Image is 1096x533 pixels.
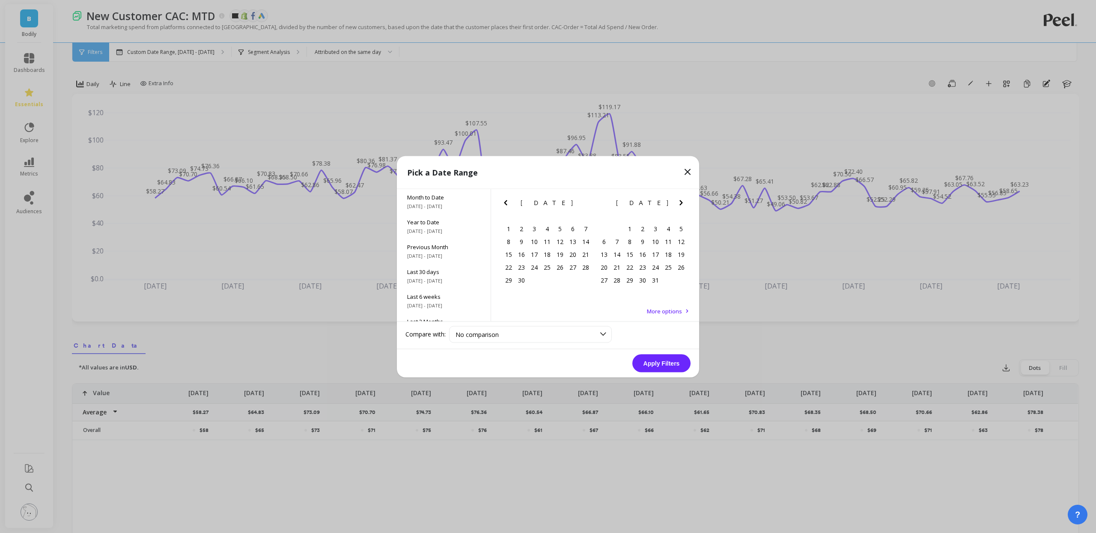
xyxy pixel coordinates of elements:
div: month 2024-10 [598,222,688,286]
span: Last 6 weeks [407,292,480,300]
div: Choose Thursday, October 10th, 2024 [649,235,662,248]
div: Choose Monday, October 14th, 2024 [611,248,623,261]
button: Previous Month [500,197,514,211]
div: Choose Friday, September 20th, 2024 [566,248,579,261]
div: Choose Wednesday, September 18th, 2024 [541,248,554,261]
div: Choose Monday, October 28th, 2024 [611,274,623,286]
div: Choose Sunday, October 13th, 2024 [598,248,611,261]
div: Choose Friday, September 27th, 2024 [566,261,579,274]
div: Choose Friday, September 6th, 2024 [566,222,579,235]
span: No comparison [456,330,499,338]
div: Choose Friday, October 18th, 2024 [662,248,675,261]
div: Choose Monday, September 23rd, 2024 [515,261,528,274]
div: Choose Tuesday, October 1st, 2024 [623,222,636,235]
span: [DATE] - [DATE] [407,302,480,309]
span: [DATE] - [DATE] [407,252,480,259]
div: Choose Thursday, October 3rd, 2024 [649,222,662,235]
button: Next Month [581,197,594,211]
button: ? [1068,505,1087,524]
div: Choose Tuesday, October 8th, 2024 [623,235,636,248]
div: Choose Wednesday, October 2nd, 2024 [636,222,649,235]
span: Last 3 Months [407,317,480,325]
div: Choose Thursday, September 19th, 2024 [554,248,566,261]
button: Previous Month [596,197,610,211]
span: [DATE] [616,199,670,206]
span: Year to Date [407,218,480,226]
span: ? [1075,509,1080,521]
div: Choose Sunday, October 6th, 2024 [598,235,611,248]
div: Choose Saturday, September 14th, 2024 [579,235,592,248]
div: Choose Thursday, September 5th, 2024 [554,222,566,235]
div: Choose Sunday, September 8th, 2024 [502,235,515,248]
div: Choose Saturday, September 28th, 2024 [579,261,592,274]
div: Choose Saturday, October 19th, 2024 [675,248,688,261]
div: Choose Thursday, October 31st, 2024 [649,274,662,286]
div: Choose Saturday, September 7th, 2024 [579,222,592,235]
div: Choose Saturday, October 12th, 2024 [675,235,688,248]
div: Choose Wednesday, September 4th, 2024 [541,222,554,235]
span: Last 30 days [407,268,480,275]
p: Pick a Date Range [407,166,478,178]
div: Choose Friday, October 25th, 2024 [662,261,675,274]
div: Choose Wednesday, September 25th, 2024 [541,261,554,274]
div: Choose Sunday, October 20th, 2024 [598,261,611,274]
div: Choose Sunday, September 22nd, 2024 [502,261,515,274]
div: Choose Tuesday, October 29th, 2024 [623,274,636,286]
div: Choose Saturday, September 21st, 2024 [579,248,592,261]
div: Choose Monday, September 30th, 2024 [515,274,528,286]
div: Choose Wednesday, October 30th, 2024 [636,274,649,286]
div: Choose Wednesday, October 9th, 2024 [636,235,649,248]
div: Choose Tuesday, September 3rd, 2024 [528,222,541,235]
button: Next Month [676,197,690,211]
span: [DATE] - [DATE] [407,227,480,234]
div: Choose Friday, October 4th, 2024 [662,222,675,235]
span: [DATE] - [DATE] [407,277,480,284]
div: Choose Thursday, October 17th, 2024 [649,248,662,261]
div: Choose Monday, October 7th, 2024 [611,235,623,248]
div: Choose Wednesday, October 23rd, 2024 [636,261,649,274]
div: Choose Monday, September 9th, 2024 [515,235,528,248]
div: Choose Saturday, October 26th, 2024 [675,261,688,274]
div: Choose Thursday, September 26th, 2024 [554,261,566,274]
div: Choose Saturday, October 5th, 2024 [675,222,688,235]
div: Choose Thursday, October 24th, 2024 [649,261,662,274]
div: Choose Monday, September 16th, 2024 [515,248,528,261]
div: Choose Wednesday, October 16th, 2024 [636,248,649,261]
div: Choose Sunday, September 1st, 2024 [502,222,515,235]
div: month 2024-09 [502,222,592,286]
div: Choose Sunday, October 27th, 2024 [598,274,611,286]
div: Choose Sunday, September 15th, 2024 [502,248,515,261]
label: Compare with: [405,330,446,339]
div: Choose Monday, October 21st, 2024 [611,261,623,274]
div: Choose Wednesday, September 11th, 2024 [541,235,554,248]
span: Month to Date [407,193,480,201]
div: Choose Tuesday, September 17th, 2024 [528,248,541,261]
div: Choose Tuesday, October 15th, 2024 [623,248,636,261]
span: More options [647,307,682,315]
div: Choose Monday, September 2nd, 2024 [515,222,528,235]
div: Choose Friday, September 13th, 2024 [566,235,579,248]
div: Choose Sunday, September 29th, 2024 [502,274,515,286]
span: [DATE] - [DATE] [407,202,480,209]
div: Choose Tuesday, September 24th, 2024 [528,261,541,274]
div: Choose Friday, October 11th, 2024 [662,235,675,248]
button: Apply Filters [632,354,691,372]
span: Previous Month [407,243,480,250]
div: Choose Tuesday, September 10th, 2024 [528,235,541,248]
div: Choose Thursday, September 12th, 2024 [554,235,566,248]
span: [DATE] [521,199,574,206]
div: Choose Tuesday, October 22nd, 2024 [623,261,636,274]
